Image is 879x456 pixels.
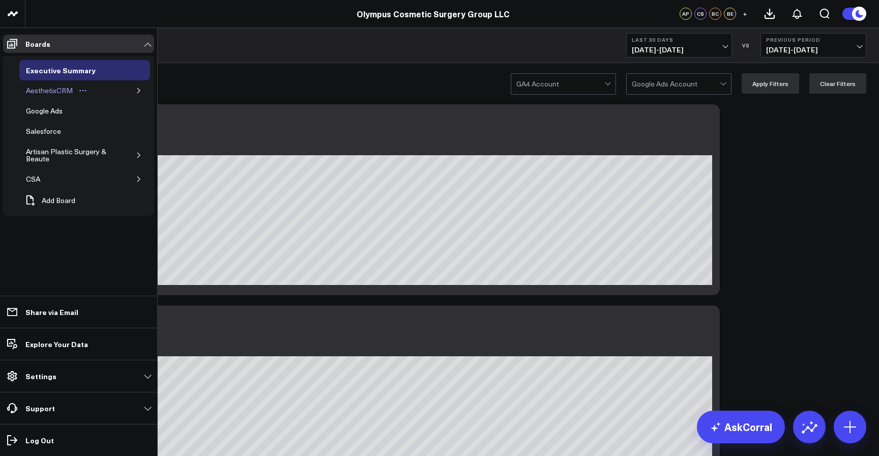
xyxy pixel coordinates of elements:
[19,121,83,141] a: SalesforceOpen board menu
[46,348,712,356] div: Previous: 72.87K
[23,125,64,137] div: Salesforce
[632,37,726,43] b: Last 30 Days
[25,436,54,444] p: Log Out
[809,73,866,94] button: Clear Filters
[19,141,134,169] a: Artisan Plastic Surgery & BeauteOpen board menu
[680,8,692,20] div: AP
[694,8,707,20] div: CS
[19,80,95,101] a: AesthetixCRMOpen board menu
[46,147,712,155] div: Previous: 107.35K
[75,87,91,95] button: Open board menu
[760,33,866,58] button: Previous Period[DATE]-[DATE]
[742,73,799,94] button: Apply Filters
[3,431,154,449] a: Log Out
[23,105,65,117] div: Google Ads
[19,101,84,121] a: Google AdsOpen board menu
[19,169,62,189] a: CSAOpen board menu
[737,42,755,48] div: VS
[25,340,88,348] p: Explore Your Data
[42,196,75,205] span: Add Board
[724,8,736,20] div: BE
[19,60,118,80] a: Executive SummaryOpen board menu
[766,37,861,43] b: Previous Period
[739,8,751,20] button: +
[23,146,117,165] div: Artisan Plastic Surgery & Beaute
[697,411,785,443] a: AskCorral
[25,404,55,412] p: Support
[743,10,747,17] span: +
[25,372,56,380] p: Settings
[766,46,861,54] span: [DATE] - [DATE]
[25,40,50,48] p: Boards
[709,8,721,20] div: BC
[23,173,43,185] div: CSA
[23,64,98,76] div: Executive Summary
[626,33,732,58] button: Last 30 Days[DATE]-[DATE]
[25,308,78,316] p: Share via Email
[632,46,726,54] span: [DATE] - [DATE]
[23,84,75,97] div: AesthetixCRM
[19,189,80,212] button: Add Board
[357,8,510,19] a: Olympus Cosmetic Surgery Group LLC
